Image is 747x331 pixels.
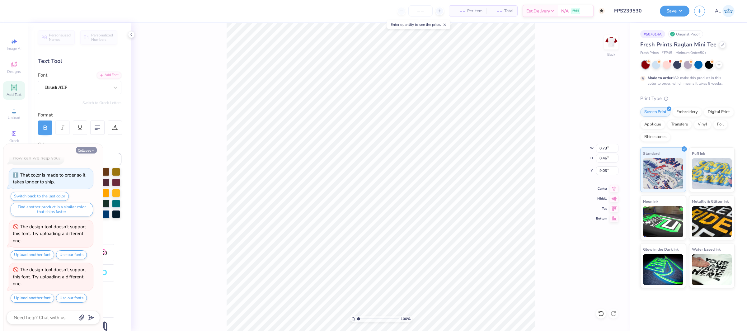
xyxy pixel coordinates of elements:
div: The design tool doesn’t support this font. Try uploading a different one. [13,267,86,287]
a: AL [715,5,735,17]
img: Standard [643,158,683,189]
img: Angela Legaspi [722,5,735,17]
span: Greek [9,138,19,143]
div: Embroidery [672,107,702,117]
div: Vinyl [694,120,711,129]
div: Screen Print [640,107,670,117]
button: Use our fonts [56,250,87,259]
span: Center [596,187,607,191]
span: Neon Ink [643,198,658,205]
img: Puff Ink [692,158,732,189]
div: # 507014A [640,30,665,38]
span: Est. Delivery [526,8,550,14]
span: Add Text [7,92,21,97]
span: Total [504,8,514,14]
input: Untitled Design [609,5,655,17]
span: Minimum Order: 50 + [675,50,707,56]
span: Glow in the Dark Ink [643,246,679,253]
span: Water based Ink [692,246,721,253]
button: Use our fonts [56,294,87,303]
img: Glow in the Dark Ink [643,254,683,285]
button: Switch to Greek Letters [82,100,121,105]
button: Switch back to the last color [11,192,69,201]
div: Back [607,52,615,57]
div: Print Type [640,95,735,102]
span: Bottom [596,216,607,221]
span: Fresh Prints [640,50,659,56]
div: Original Proof [668,30,703,38]
button: Upload another font [11,250,54,259]
div: Rhinestones [640,132,670,142]
span: Designs [7,69,21,74]
span: # FP45 [662,50,672,56]
span: Metallic & Glitter Ink [692,198,729,205]
span: Puff Ink [692,150,705,157]
span: 100 % [401,316,411,322]
span: – – [490,8,502,14]
img: Neon Ink [643,206,683,237]
div: Add Font [97,72,121,79]
div: We make this product in this color to order, which means it takes 8 weeks. [648,75,724,86]
span: Top [596,206,607,211]
div: Digital Print [704,107,734,117]
span: Personalized Names [49,33,71,42]
img: Metallic & Glitter Ink [692,206,732,237]
img: Back [605,36,618,49]
span: Per Item [467,8,482,14]
div: Color [38,141,121,148]
button: Save [660,6,689,17]
button: Collapse [76,147,97,154]
span: Upload [8,115,20,120]
input: – – [408,5,433,17]
span: Fresh Prints Raglan Mini Tee [640,41,716,48]
div: Applique [640,120,665,129]
span: Standard [643,150,660,157]
div: The design tool doesn’t support this font. Try uploading a different one. [13,224,86,244]
div: Transfers [667,120,692,129]
div: Text Tool [38,57,121,65]
span: FREE [572,9,579,13]
strong: Made to order: [648,75,674,80]
span: – – [453,8,465,14]
div: Foil [713,120,728,129]
div: Format [38,111,122,119]
button: Upload another font [11,294,54,303]
div: How can we help you? [13,155,61,161]
img: Water based Ink [692,254,732,285]
span: Middle [596,196,607,201]
label: Font [38,72,47,79]
span: N/A [561,8,569,14]
span: Personalized Numbers [91,33,113,42]
button: Find another product in a similar color that ships faster [11,203,93,216]
div: That color is made to order so it takes longer to ship. [13,172,85,185]
span: Image AI [7,46,21,51]
span: AL [715,7,721,15]
div: Enter quantity to see the price. [387,20,450,29]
